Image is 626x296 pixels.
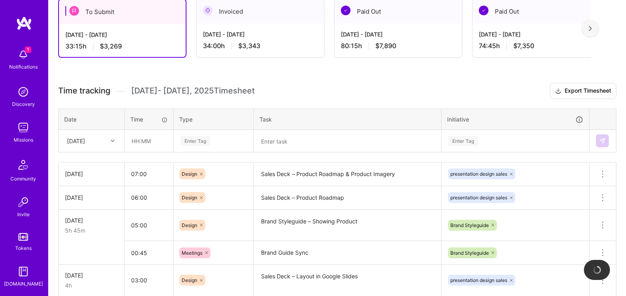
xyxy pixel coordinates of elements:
[58,86,110,96] span: Time tracking
[375,42,396,50] span: $7,890
[125,130,173,152] input: HH:MM
[255,211,440,241] textarea: Brand Styleguide – Showing Product
[65,226,118,235] div: 5h 45m
[182,250,203,256] span: Meetings
[125,215,173,236] input: HH:MM
[65,30,179,39] div: [DATE] - [DATE]
[14,155,33,174] img: Community
[69,6,79,16] img: To Submit
[555,87,561,95] i: icon Download
[479,42,594,50] div: 74:45 h
[125,270,173,291] input: HH:MM
[100,42,122,51] span: $3,269
[593,266,601,274] img: loading
[341,6,350,15] img: Paid Out
[125,187,173,208] input: HH:MM
[341,30,456,39] div: [DATE] - [DATE]
[255,266,440,296] textarea: Sales Deck – Layout in Google Slides
[65,170,118,178] div: [DATE]
[182,195,197,201] span: Design
[65,271,118,280] div: [DATE]
[17,210,30,219] div: Invite
[203,30,318,39] div: [DATE] - [DATE]
[599,138,606,144] img: Submit
[203,42,318,50] div: 34:00 h
[255,187,440,209] textarea: Sales Deck – Product Roadmap
[450,222,489,228] span: Brand Styleguide
[65,42,179,51] div: 33:15 h
[450,195,507,201] span: presentation design sales
[65,216,118,225] div: [DATE]
[131,86,255,96] span: [DATE] - [DATE] , 2025 Timesheet
[65,193,118,202] div: [DATE]
[25,47,31,53] span: 1
[255,163,440,185] textarea: Sales Deck – Product Roadmap & Product Imagery
[4,280,43,288] div: [DOMAIN_NAME]
[111,139,115,143] i: icon Chevron
[15,244,32,252] div: Tokens
[59,109,125,130] th: Date
[67,137,85,145] div: [DATE]
[182,277,197,283] span: Design
[182,171,197,177] span: Design
[448,135,478,147] div: Enter Tag
[125,163,173,184] input: HH:MM
[12,100,35,108] div: Discovery
[589,26,592,31] img: right
[238,42,260,50] span: $3,343
[15,47,31,63] img: bell
[450,277,507,283] span: presentation design sales
[450,171,507,177] span: presentation design sales
[15,84,31,100] img: discovery
[203,6,213,15] img: Invoiced
[341,42,456,50] div: 80:15 h
[450,250,489,256] span: Brand Styleguide
[16,16,32,30] img: logo
[550,83,616,99] button: Export Timesheet
[254,109,442,130] th: Task
[513,42,534,50] span: $7,350
[18,233,28,241] img: tokens
[130,115,168,124] div: Time
[9,63,38,71] div: Notifications
[447,115,583,124] div: Initiative
[180,135,210,147] div: Enter Tag
[15,120,31,136] img: teamwork
[255,242,440,264] textarea: Brand Guide Sync
[479,6,488,15] img: Paid Out
[182,222,197,228] span: Design
[174,109,254,130] th: Type
[479,30,594,39] div: [DATE] - [DATE]
[14,136,33,144] div: Missions
[15,264,31,280] img: guide book
[15,194,31,210] img: Invite
[10,174,36,183] div: Community
[65,281,118,290] div: 4h
[125,242,173,264] input: HH:MM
